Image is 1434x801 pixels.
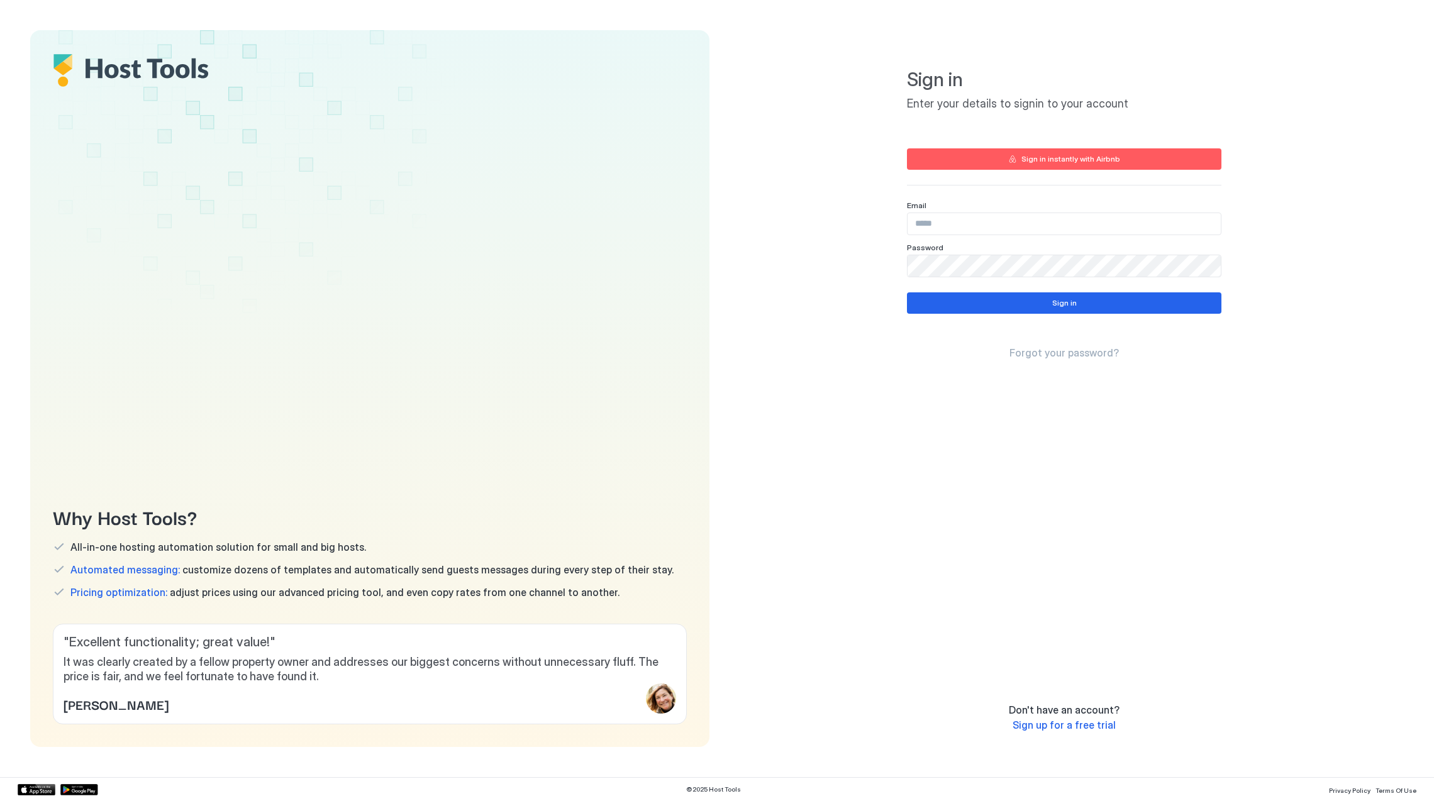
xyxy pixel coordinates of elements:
a: Privacy Policy [1329,783,1370,796]
button: Sign in [907,292,1221,314]
a: Google Play Store [60,784,98,795]
button: Sign in instantly with Airbnb [907,148,1221,170]
div: Sign in instantly with Airbnb [1021,153,1120,165]
span: Pricing optimization: [70,586,167,599]
span: customize dozens of templates and automatically send guests messages during every step of their s... [70,563,674,576]
a: Sign up for a free trial [1013,719,1116,732]
span: Forgot your password? [1009,346,1119,359]
a: Forgot your password? [1009,346,1119,360]
span: Terms Of Use [1376,787,1416,794]
span: Automated messaging: [70,563,180,576]
span: Enter your details to signin to your account [907,97,1221,111]
span: Password [907,243,943,252]
span: " Excellent functionality; great value! " [64,634,676,650]
span: It was clearly created by a fellow property owner and addresses our biggest concerns without unne... [64,655,676,683]
div: profile [646,683,676,714]
span: Privacy Policy [1329,787,1370,794]
span: adjust prices using our advanced pricing tool, and even copy rates from one channel to another. [70,586,620,599]
span: [PERSON_NAME] [64,695,169,714]
a: Terms Of Use [1376,783,1416,796]
input: Input Field [908,255,1221,277]
input: Input Field [908,213,1221,235]
span: All-in-one hosting automation solution for small and big hosts. [70,541,366,553]
span: Sign up for a free trial [1013,719,1116,731]
span: © 2025 Host Tools [686,785,741,793]
span: Sign in [907,68,1221,92]
div: Sign in [1052,297,1077,309]
span: Why Host Tools? [53,502,687,531]
a: App Store [18,784,55,795]
span: Email [907,201,926,210]
span: Don't have an account? [1009,704,1120,716]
